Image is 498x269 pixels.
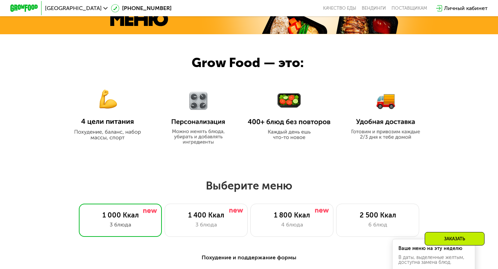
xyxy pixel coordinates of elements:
div: 2 500 Ккал [343,211,412,219]
div: В даты, выделенные желтым, доступна замена блюд. [398,255,469,265]
div: 1 000 Ккал [86,211,155,219]
div: Заказать [425,232,485,245]
div: 3 блюда [172,221,240,229]
a: Вендинги [362,6,386,11]
span: [GEOGRAPHIC_DATA] [45,6,102,11]
a: Качество еды [323,6,356,11]
h2: Выберите меню [22,179,476,193]
div: 3 блюда [86,221,155,229]
div: 1 400 Ккал [172,211,240,219]
div: 4 блюда [258,221,326,229]
div: Похудение и поддержание формы [44,253,454,262]
div: Grow Food — это: [192,53,324,73]
a: [PHONE_NUMBER] [111,4,172,12]
div: 6 блюд [343,221,412,229]
div: поставщикам [391,6,427,11]
div: Личный кабинет [444,4,488,12]
div: 1 800 Ккал [258,211,326,219]
div: Ваше меню на эту неделю [398,246,469,251]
